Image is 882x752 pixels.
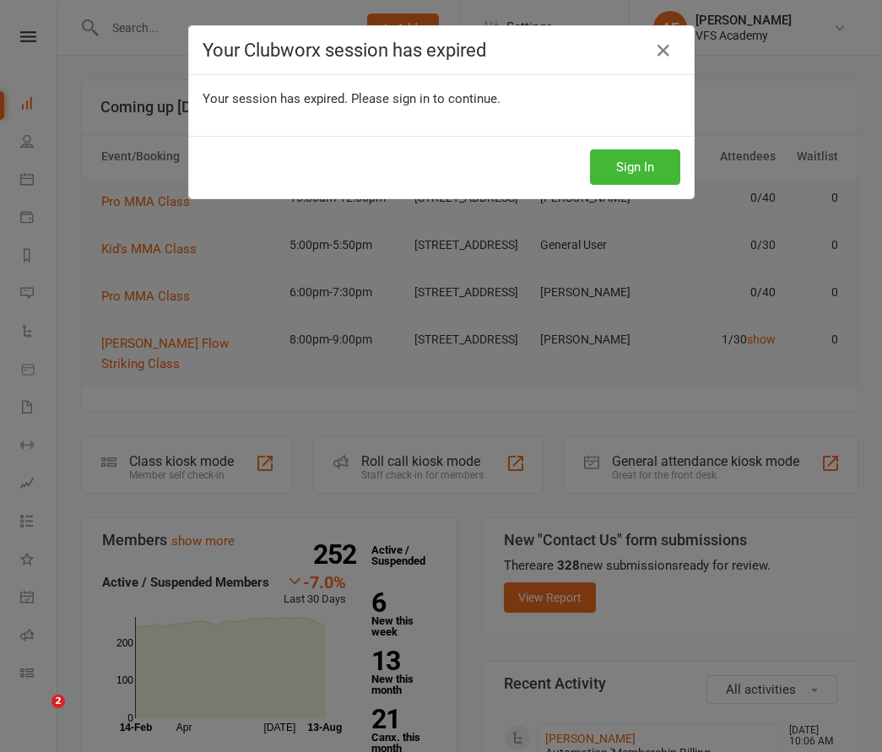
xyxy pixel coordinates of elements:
h4: Your Clubworx session has expired [203,40,680,61]
button: Sign In [590,149,680,185]
iframe: Intercom live chat [17,695,57,735]
span: 2 [51,695,65,708]
a: Close [650,37,677,64]
span: Your session has expired. Please sign in to continue. [203,91,501,106]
